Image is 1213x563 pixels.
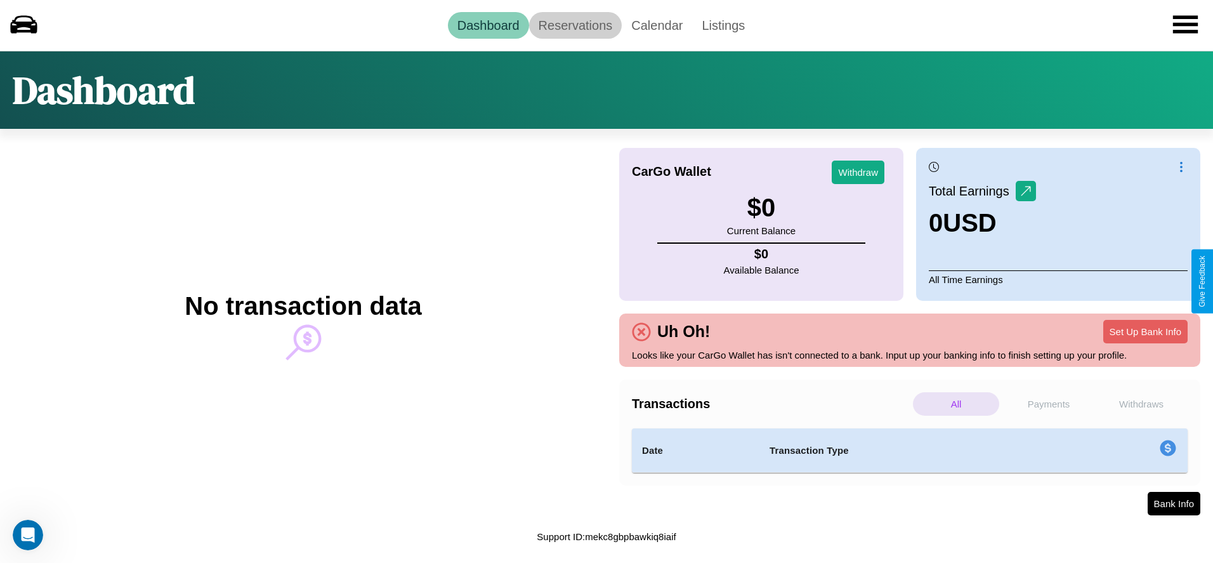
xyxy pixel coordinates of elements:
p: Payments [1006,392,1092,416]
h2: No transaction data [185,292,421,321]
h4: $ 0 [724,247,799,262]
p: Looks like your CarGo Wallet has isn't connected to a bank. Input up your banking info to finish ... [632,347,1188,364]
p: Withdraws [1098,392,1184,416]
p: Current Balance [727,222,796,239]
p: Total Earnings [929,180,1016,202]
p: Available Balance [724,262,799,279]
div: Give Feedback [1198,256,1207,307]
a: Reservations [529,12,622,39]
h4: Transactions [632,397,910,411]
a: Calendar [622,12,692,39]
a: Listings [692,12,754,39]
a: Dashboard [448,12,529,39]
iframe: Intercom live chat [13,520,43,550]
h4: Uh Oh! [651,322,716,341]
p: All Time Earnings [929,270,1188,288]
h3: 0 USD [929,209,1036,237]
h4: Transaction Type [770,443,1056,458]
h4: CarGo Wallet [632,164,711,179]
h1: Dashboard [13,64,195,116]
button: Set Up Bank Info [1103,320,1188,343]
h4: Date [642,443,749,458]
button: Bank Info [1148,492,1200,515]
table: simple table [632,428,1188,473]
p: All [913,392,999,416]
p: Support ID: mekc8gbpbawkiq8iaif [537,528,676,545]
button: Withdraw [832,161,884,184]
h3: $ 0 [727,194,796,222]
